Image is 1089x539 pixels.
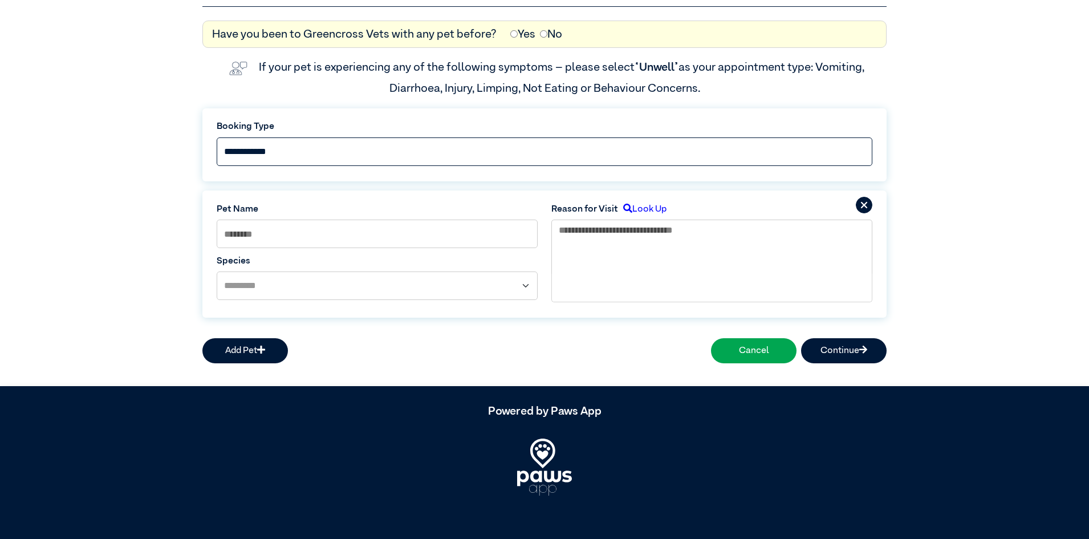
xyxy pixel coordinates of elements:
[202,338,288,363] button: Add Pet
[510,30,518,38] input: Yes
[711,338,797,363] button: Cancel
[202,404,887,418] h5: Powered by Paws App
[551,202,618,216] label: Reason for Visit
[217,254,538,268] label: Species
[540,30,547,38] input: No
[212,26,497,43] label: Have you been to Greencross Vets with any pet before?
[510,26,535,43] label: Yes
[217,120,872,133] label: Booking Type
[540,26,562,43] label: No
[259,62,867,94] label: If your pet is experiencing any of the following symptoms – please select as your appointment typ...
[517,439,572,496] img: PawsApp
[618,202,667,216] label: Look Up
[801,338,887,363] button: Continue
[635,62,678,73] span: “Unwell”
[225,57,252,80] img: vet
[217,202,538,216] label: Pet Name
